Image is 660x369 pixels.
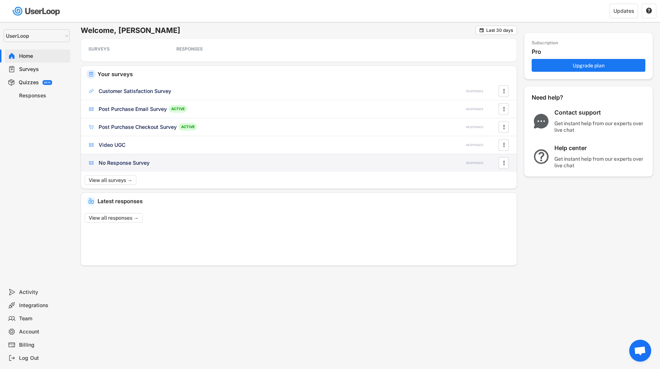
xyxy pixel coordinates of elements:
div: Customer Satisfaction Survey [99,87,171,95]
button:  [500,122,507,133]
div: Help center [554,144,646,152]
div: ACTIVE [179,123,197,131]
div: Updates [613,8,634,14]
div: Account [19,328,67,335]
text:  [503,141,505,149]
div: RESPONSES [466,161,483,165]
div: RESPONSES [176,46,242,52]
img: IncomingMajor.svg [88,198,94,204]
div: Integrations [19,302,67,309]
div: BETA [44,81,51,84]
div: Surveys [19,66,67,73]
text:  [503,105,505,113]
div: Billing [19,342,67,348]
div: Post Purchase Email Survey [99,105,167,113]
div: RESPONSES [466,143,483,147]
div: Contact support [554,109,646,116]
button: Upgrade plan [532,59,645,72]
text:  [646,7,652,14]
button:  [500,104,507,115]
img: userloop-logo-01.svg [11,4,63,19]
div: Latest responses [98,198,511,204]
div: Get instant help from our experts over live chat [554,156,646,169]
div: Post Purchase Checkout Survey [99,123,177,131]
button: View all surveys → [85,175,136,185]
text:  [503,123,505,131]
button:  [500,139,507,150]
text:  [503,87,505,95]
div: Need help? [532,94,583,101]
div: Log Out [19,355,67,362]
div: RESPONSES [466,107,483,111]
button: View all responses → [85,213,143,223]
div: ACTIVE [169,105,187,113]
img: ChatMajor.svg [532,114,551,128]
div: Activity [19,289,67,296]
button:  [500,157,507,168]
div: Subscription [532,40,558,46]
div: No Response Survey [99,159,150,167]
button:  [500,86,507,97]
h6: Welcome, [PERSON_NAME] [81,26,476,35]
div: Home [19,53,67,60]
div: Quizzes [19,79,39,86]
div: Responses [19,92,67,99]
div: RESPONSES [466,125,483,129]
div: Team [19,315,67,322]
text:  [503,159,505,167]
img: QuestionMarkInverseMajor.svg [532,149,551,164]
div: Get instant help from our experts over live chat [554,120,646,133]
div: Video UGC [99,141,125,149]
button:  [646,8,652,14]
div: Your surveys [98,71,511,77]
div: SURVEYS [88,46,154,52]
div: Pro [532,48,649,56]
div: Open chat [629,340,651,362]
button:  [479,27,484,33]
div: Last 30 days [486,28,513,33]
div: RESPONSES [466,89,483,93]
